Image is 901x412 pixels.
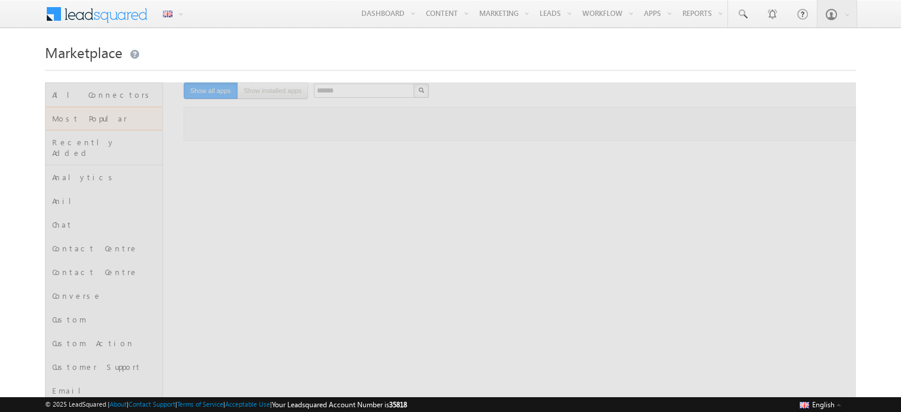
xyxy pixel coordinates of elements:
a: Terms of Service [177,400,223,408]
a: Contact Support [129,400,175,408]
span: Your Leadsquared Account Number is [272,400,407,409]
span: English [812,400,835,409]
button: English [797,397,844,411]
span: Marketplace [45,43,123,62]
a: Acceptable Use [225,400,270,408]
a: About [110,400,127,408]
span: © 2025 LeadSquared | | | | | [45,399,407,410]
span: 35818 [389,400,407,409]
